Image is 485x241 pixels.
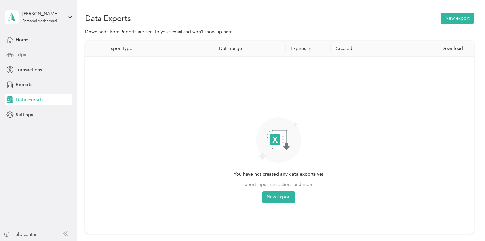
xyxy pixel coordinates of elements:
div: Personal dashboard [22,19,57,23]
th: Expires in [286,41,331,57]
span: Export trips, transactions and more. [242,181,315,188]
span: Home [16,36,28,43]
span: Reports [16,81,32,88]
span: You have not created any data exports yet [234,171,323,178]
th: Export type [103,41,214,57]
button: New export [441,13,474,24]
div: Download [407,46,469,51]
span: Transactions [16,66,42,73]
th: Created [331,41,402,57]
button: New export [262,191,295,203]
iframe: Everlance-gr Chat Button Frame [449,205,485,241]
button: Help center [4,231,37,238]
span: Data exports [16,96,43,103]
div: [PERSON_NAME][EMAIL_ADDRESS][DOMAIN_NAME] [22,10,63,17]
th: Date range [214,41,286,57]
h1: Data Exports [85,15,131,22]
span: Settings [16,111,33,118]
span: Trips [16,51,26,58]
div: Downloads from Reports are sent to your email and won’t show up here. [85,28,474,35]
